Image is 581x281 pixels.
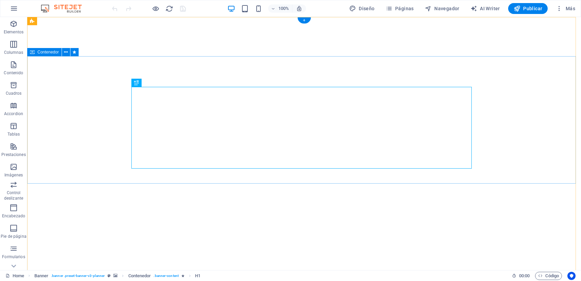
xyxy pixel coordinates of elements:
a: Haz clic para cancelar la selección y doble clic para abrir páginas [5,272,24,280]
i: Este elemento es un preajuste personalizable [108,274,111,278]
span: Haz clic para seleccionar y doble clic para editar [195,272,200,280]
i: Este elemento contiene un fondo [113,274,117,278]
button: Haz clic para salir del modo de previsualización y seguir editando [151,4,160,13]
span: Publicar [514,5,543,12]
span: Código [538,272,559,280]
i: Volver a cargar página [165,5,173,13]
button: Más [553,3,578,14]
span: Haz clic para seleccionar y doble clic para editar [34,272,49,280]
button: 100% [268,4,292,13]
p: Encabezado [2,213,25,219]
button: Diseño [346,3,377,14]
p: Accordion [4,111,23,116]
p: Columnas [4,50,23,55]
i: Al redimensionar, ajustar el nivel de zoom automáticamente para ajustarse al dispositivo elegido. [296,5,302,12]
button: Publicar [508,3,548,14]
div: Diseño (Ctrl+Alt+Y) [346,3,377,14]
h6: 100% [278,4,289,13]
button: Usercentrics [567,272,576,280]
p: Prestaciones [1,152,26,157]
span: Más [556,5,575,12]
i: El elemento contiene una animación [181,274,184,278]
span: 00 00 [519,272,530,280]
button: reload [165,4,173,13]
button: Páginas [383,3,417,14]
button: Código [535,272,562,280]
nav: breadcrumb [34,272,201,280]
p: Pie de página [1,234,26,239]
span: . banner-content [154,272,178,280]
p: Cuadros [6,91,22,96]
button: AI Writer [468,3,503,14]
p: Imágenes [4,172,23,178]
h6: Tiempo de la sesión [512,272,530,280]
span: Diseño [349,5,375,12]
span: AI Writer [470,5,500,12]
div: + [297,17,311,24]
span: Páginas [386,5,414,12]
img: Editor Logo [39,4,90,13]
p: Formularios [2,254,25,260]
p: Contenido [4,70,23,76]
p: Tablas [7,131,20,137]
p: Elementos [4,29,23,35]
span: Navegador [425,5,459,12]
span: : [524,273,525,278]
span: Haz clic para seleccionar y doble clic para editar [128,272,151,280]
button: Navegador [422,3,462,14]
span: . banner .preset-banner-v3-planner [51,272,105,280]
span: Contenedor [37,50,59,54]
